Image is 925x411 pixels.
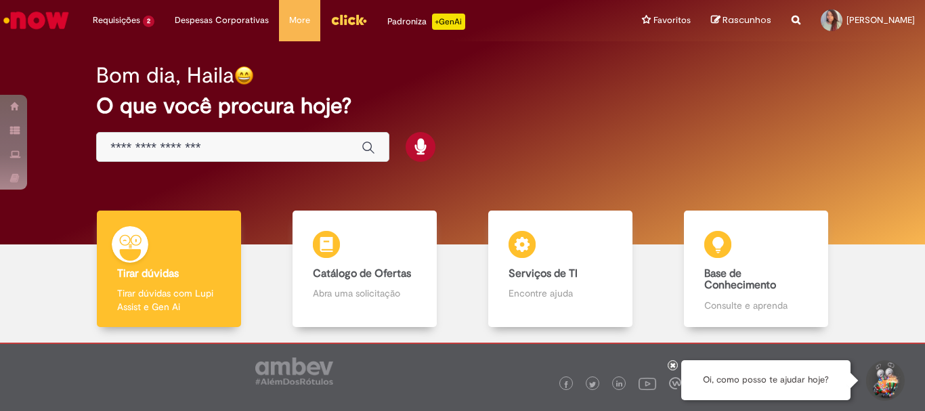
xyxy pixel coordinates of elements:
[255,358,333,385] img: logo_footer_ambev_rotulo_gray.png
[117,267,179,280] b: Tirar dúvidas
[117,286,220,313] p: Tirar dúvidas com Lupi Assist e Gen Ai
[681,360,851,400] div: Oi, como posso te ajudar hoje?
[639,374,656,392] img: logo_footer_youtube.png
[462,211,658,328] a: Serviços de TI Encontre ajuda
[313,267,411,280] b: Catálogo de Ofertas
[711,14,771,27] a: Rascunhos
[289,14,310,27] span: More
[234,66,254,85] img: happy-face.png
[175,14,269,27] span: Despesas Corporativas
[143,16,154,27] span: 2
[96,94,829,118] h2: O que você procura hoje?
[616,381,623,389] img: logo_footer_linkedin.png
[653,14,691,27] span: Favoritos
[589,381,596,388] img: logo_footer_twitter.png
[704,299,807,312] p: Consulte e aprenda
[669,377,681,389] img: logo_footer_workplace.png
[267,211,462,328] a: Catálogo de Ofertas Abra uma solicitação
[563,381,569,388] img: logo_footer_facebook.png
[387,14,465,30] div: Padroniza
[846,14,915,26] span: [PERSON_NAME]
[330,9,367,30] img: click_logo_yellow_360x200.png
[313,286,416,300] p: Abra uma solicitação
[432,14,465,30] p: +GenAi
[723,14,771,26] span: Rascunhos
[509,286,611,300] p: Encontre ajuda
[864,360,905,401] button: Iniciar Conversa de Suporte
[658,211,854,328] a: Base de Conhecimento Consulte e aprenda
[1,7,71,34] img: ServiceNow
[71,211,267,328] a: Tirar dúvidas Tirar dúvidas com Lupi Assist e Gen Ai
[509,267,578,280] b: Serviços de TI
[96,64,234,87] h2: Bom dia, Haila
[704,267,776,293] b: Base de Conhecimento
[93,14,140,27] span: Requisições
